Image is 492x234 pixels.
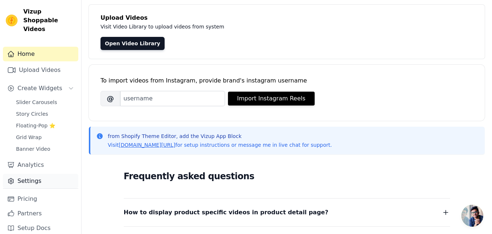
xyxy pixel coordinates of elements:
span: Slider Carousels [16,99,57,106]
a: Analytics [3,158,78,172]
img: Vizup [6,15,17,26]
input: username [120,91,225,106]
a: Floating-Pop ⭐ [12,120,78,131]
span: Grid Wrap [16,134,42,141]
a: Settings [3,174,78,188]
a: Home [3,47,78,61]
button: Import Instagram Reels [228,92,315,106]
a: Partners [3,206,78,221]
button: How to display product specific videos in product detail page? [124,207,450,218]
span: Banner Video [16,145,50,153]
p: Visit Video Library to upload videos from system [101,22,427,31]
span: Create Widgets [17,84,62,93]
a: Open Video Library [101,37,165,50]
div: To import videos from Instagram, provide brand's instagram username [101,76,473,85]
p: from Shopify Theme Editor, add the Vizup App Block [108,133,332,140]
h2: Frequently asked questions [124,169,450,184]
a: Banner Video [12,144,78,154]
a: [DOMAIN_NAME][URL] [119,142,176,148]
a: Grid Wrap [12,132,78,142]
a: Upload Videos [3,63,78,77]
p: Visit for setup instructions or message me in live chat for support. [108,141,332,149]
span: Story Circles [16,110,48,118]
a: Open chat [461,205,483,227]
span: @ [101,91,120,106]
a: Slider Carousels [12,97,78,107]
span: Floating-Pop ⭐ [16,122,55,129]
a: Story Circles [12,109,78,119]
h4: Upload Videos [101,14,473,22]
span: Vizup Shoppable Videos [23,7,75,34]
span: How to display product specific videos in product detail page? [124,207,328,218]
a: Pricing [3,192,78,206]
button: Create Widgets [3,81,78,96]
